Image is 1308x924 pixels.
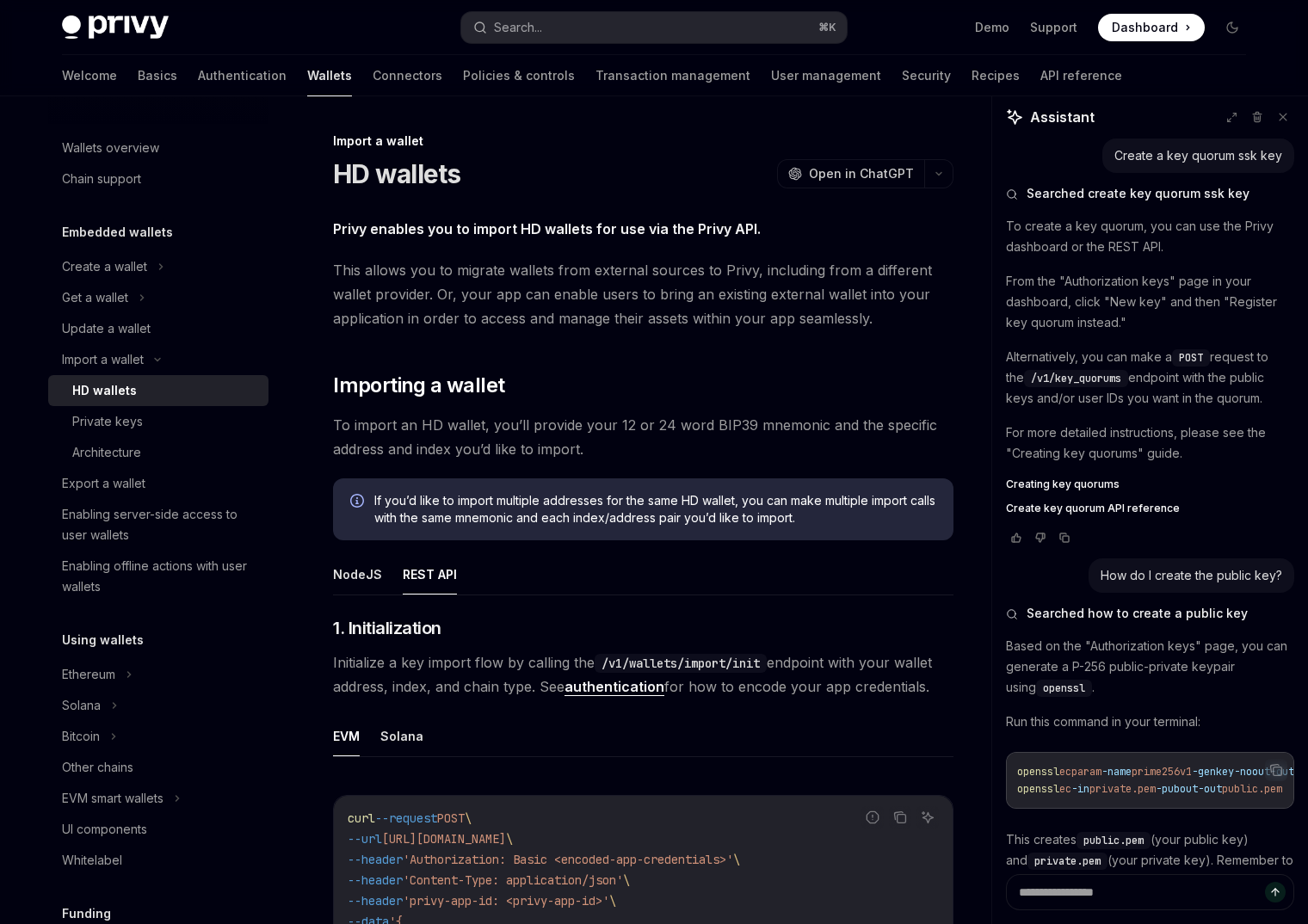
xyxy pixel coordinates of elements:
[348,852,403,867] span: --header
[916,806,939,829] button: Ask AI
[62,318,151,339] div: Update a wallet
[1192,765,1234,779] span: -genkey
[1006,271,1294,333] p: From the "Authorization keys" page in your dashboard, click "New key" and then "Register key quor...
[1179,351,1203,365] span: POST
[1006,185,1294,202] button: Searched create key quorum ssk key
[380,716,423,756] button: Solana
[48,375,268,406] a: HD wallets
[1027,605,1248,622] span: Searched how to create a public key
[198,55,287,96] a: Authentication
[461,12,847,43] button: Search...⌘K
[62,788,163,809] div: EVM smart wallets
[1265,759,1287,781] button: Copy the contents from the code block
[48,437,268,468] a: Architecture
[1234,765,1270,779] span: -noout
[1222,782,1282,796] span: public.pem
[62,55,117,96] a: Welcome
[1006,636,1294,698] p: Based on the "Authorization keys" page, you can generate a P-256 public-private keypair using .
[48,752,268,783] a: Other chains
[62,664,115,685] div: Ethereum
[382,831,506,847] span: [URL][DOMAIN_NAME]
[1219,14,1246,41] button: Toggle dark mode
[809,165,914,182] span: Open in ChatGPT
[62,726,100,747] div: Bitcoin
[62,169,141,189] div: Chain support
[494,17,542,38] div: Search...
[1083,834,1144,847] span: public.pem
[1006,502,1180,515] span: Create key quorum API reference
[733,852,740,867] span: \
[62,903,111,924] h5: Funding
[1034,854,1101,868] span: private.pem
[48,551,268,602] a: Enabling offline actions with user wallets
[463,55,575,96] a: Policies & controls
[1017,782,1059,796] span: openssl
[1101,765,1132,779] span: -name
[48,406,268,437] a: Private keys
[818,21,836,34] span: ⌘ K
[48,499,268,551] a: Enabling server-side access to user wallets
[333,158,461,189] h1: HD wallets
[333,716,360,756] button: EVM
[1006,347,1294,409] p: Alternatively, you can make a request to the endpoint with the public keys and/or user IDs you wa...
[403,852,733,867] span: 'Authorization: Basic <encoded-app-credentials>'
[62,695,101,716] div: Solana
[348,831,382,847] span: --url
[72,442,141,463] div: Architecture
[889,806,911,829] button: Copy the contents from the code block
[465,810,472,826] span: \
[595,654,767,673] code: /v1/wallets/import/init
[350,494,367,511] svg: Info
[348,810,375,826] span: curl
[62,850,122,871] div: Whitelabel
[777,159,924,188] button: Open in ChatGPT
[1006,216,1294,257] p: To create a key quorum, you can use the Privy dashboard or the REST API.
[1059,782,1071,796] span: ec
[62,504,258,545] div: Enabling server-side access to user wallets
[1114,147,1282,164] div: Create a key quorum ssk key
[1198,782,1222,796] span: -out
[1059,765,1101,779] span: ecparam
[48,163,268,194] a: Chain support
[1156,782,1198,796] span: -pubout
[48,845,268,876] a: Whitelabel
[62,630,144,650] h5: Using wallets
[1071,782,1089,796] span: -in
[72,380,137,401] div: HD wallets
[374,492,936,527] span: If you’d like to import multiple addresses for the same HD wallet, you can make multiple import c...
[1006,711,1294,732] p: Run this command in your terminal:
[62,757,133,778] div: Other chains
[48,468,268,499] a: Export a wallet
[373,55,442,96] a: Connectors
[1027,185,1249,202] span: Searched create key quorum ssk key
[506,831,513,847] span: \
[1031,372,1121,385] span: /v1/key_quorums
[62,222,173,243] h5: Embedded wallets
[1006,605,1294,622] button: Searched how to create a public key
[333,220,761,237] strong: Privy enables you to import HD wallets for use via the Privy API.
[403,554,457,594] button: REST API
[1089,782,1156,796] span: private.pem
[595,55,750,96] a: Transaction management
[565,678,664,696] a: authentication
[72,411,143,432] div: Private keys
[1265,882,1286,902] button: Send message
[1030,107,1095,127] span: Assistant
[375,810,437,826] span: --request
[333,616,441,640] span: 1. Initialization
[62,819,147,840] div: UI components
[62,349,144,370] div: Import a wallet
[972,55,1020,96] a: Recipes
[333,413,953,461] span: To import an HD wallet, you’ll provide your 12 or 24 word BIP39 mnemonic and the specific address...
[1030,19,1077,36] a: Support
[1132,765,1192,779] span: prime256v1
[1006,829,1294,912] p: This creates (your public key) and (your private key). Remember to save your private key securely...
[48,313,268,344] a: Update a wallet
[333,258,953,330] span: This allows you to migrate wallets from external sources to Privy, including from a different wal...
[1006,502,1294,515] a: Create key quorum API reference
[1101,567,1282,584] div: How do I create the public key?
[1040,55,1122,96] a: API reference
[1006,477,1294,491] a: Creating key quorums
[333,132,953,150] div: Import a wallet
[771,55,881,96] a: User management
